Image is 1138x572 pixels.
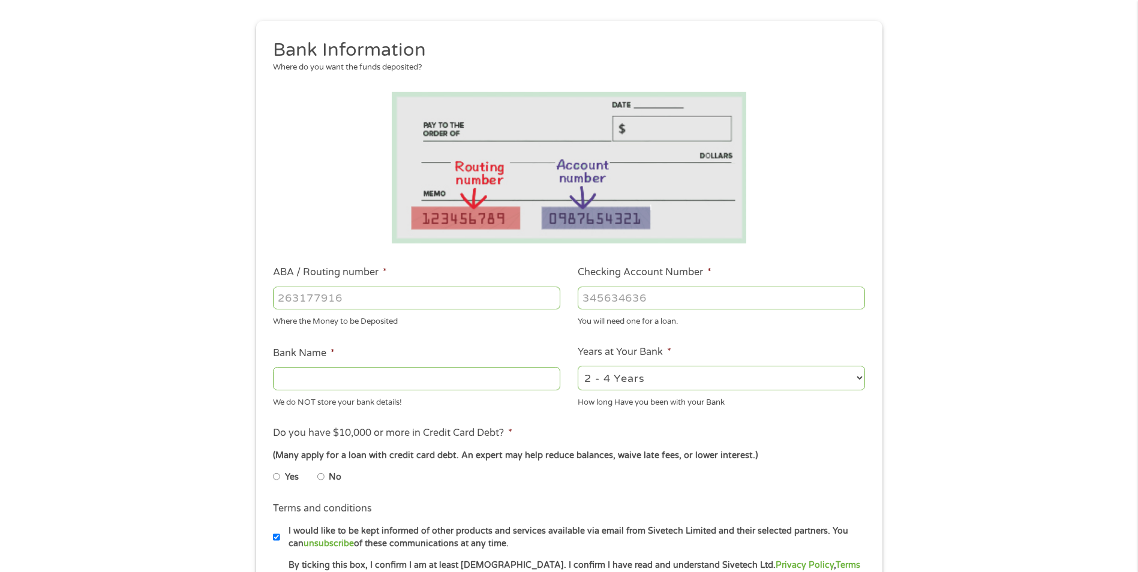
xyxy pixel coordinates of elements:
[578,392,865,408] div: How long Have you been with your Bank
[273,266,387,279] label: ABA / Routing number
[273,449,864,462] div: (Many apply for a loan with credit card debt. An expert may help reduce balances, waive late fees...
[280,525,869,550] label: I would like to be kept informed of other products and services available via email from Sivetech...
[273,312,560,328] div: Where the Money to be Deposited
[392,92,747,243] img: Routing number location
[578,312,865,328] div: You will need one for a loan.
[578,346,671,359] label: Years at Your Bank
[776,560,834,570] a: Privacy Policy
[273,62,856,74] div: Where do you want the funds deposited?
[304,538,354,549] a: unsubscribe
[578,287,865,309] input: 345634636
[273,427,512,439] label: Do you have $10,000 or more in Credit Card Debt?
[285,471,299,484] label: Yes
[578,266,711,279] label: Checking Account Number
[273,392,560,408] div: We do NOT store your bank details!
[273,502,372,515] label: Terms and conditions
[273,38,856,62] h2: Bank Information
[273,287,560,309] input: 263177916
[273,347,335,360] label: Bank Name
[329,471,341,484] label: No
